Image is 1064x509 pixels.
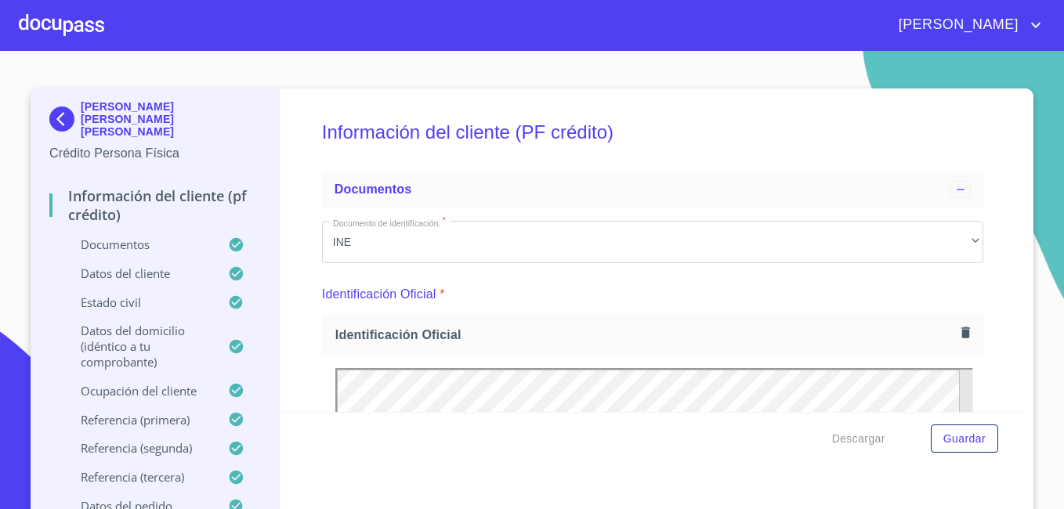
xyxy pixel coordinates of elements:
p: Ocupación del Cliente [49,383,228,399]
p: Crédito Persona Física [49,144,260,163]
p: Estado Civil [49,294,228,310]
p: Referencia (segunda) [49,440,228,456]
button: Guardar [931,424,998,453]
button: account of current user [887,13,1045,38]
div: [PERSON_NAME] [PERSON_NAME] [PERSON_NAME] [49,100,260,144]
button: Descargar [826,424,892,453]
p: Datos del cliente [49,265,228,281]
img: Docupass spot blue [49,106,81,132]
p: Información del cliente (PF crédito) [49,186,260,224]
p: Referencia (primera) [49,412,228,428]
span: Guardar [943,429,986,449]
span: Descargar [832,429,885,449]
p: Referencia (tercera) [49,469,228,485]
p: Datos del domicilio (idéntico a tu comprobante) [49,323,228,370]
div: INE [322,221,983,263]
p: Identificación Oficial [322,285,436,304]
p: [PERSON_NAME] [PERSON_NAME] [PERSON_NAME] [81,100,260,138]
span: [PERSON_NAME] [887,13,1026,38]
p: Documentos [49,236,228,252]
span: Identificación Oficial [335,327,955,343]
span: Documentos [335,182,411,196]
h5: Información del cliente (PF crédito) [322,100,983,164]
div: Documentos [322,171,983,208]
